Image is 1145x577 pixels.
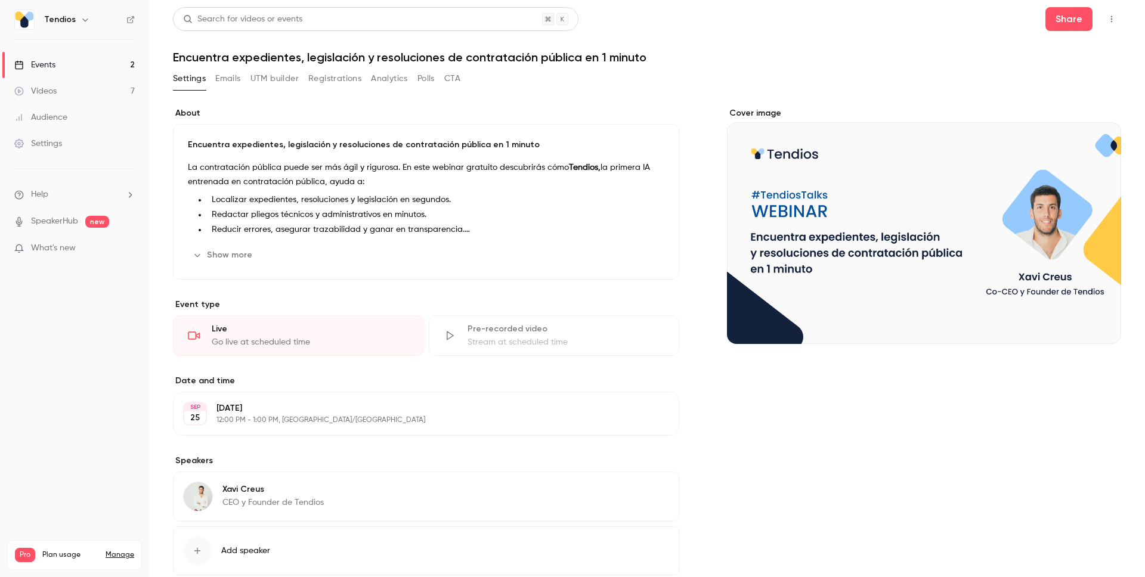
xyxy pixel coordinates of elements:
[14,85,57,97] div: Videos
[468,323,665,335] div: Pre-recorded video
[173,50,1121,64] h1: Encuentra expedientes, legislación y resoluciones de contratación pública en 1 minuto
[173,107,679,119] label: About
[31,215,78,228] a: SpeakerHub
[42,550,98,560] span: Plan usage
[212,336,409,348] div: Go live at scheduled time
[727,107,1121,344] section: Cover image
[417,69,435,88] button: Polls
[85,216,109,228] span: new
[429,315,680,356] div: Pre-recorded videoStream at scheduled time
[207,224,664,236] li: Reducir errores, asegurar trazabilidad y ganar en transparencia.
[14,138,62,150] div: Settings
[188,160,664,189] p: La contratación pública puede ser más ágil y rigurosa. En este webinar gratuito descubrirás cómo ...
[444,69,460,88] button: CTA
[173,526,679,575] button: Add speaker
[207,209,664,221] li: Redactar pliegos técnicos y administrativos en minutos.
[727,107,1121,119] label: Cover image
[222,497,324,508] p: CEO y Founder de Tendios
[250,69,299,88] button: UTM builder
[207,194,664,206] li: Localizar expedientes, resoluciones y legislación en segundos.
[569,163,601,172] strong: Tendios,
[15,10,34,29] img: Tendios
[173,315,424,356] div: LiveGo live at scheduled time
[371,69,408,88] button: Analytics
[212,323,409,335] div: Live
[14,59,55,71] div: Events
[215,69,240,88] button: Emails
[468,336,665,348] div: Stream at scheduled time
[173,299,679,311] p: Event type
[15,548,35,562] span: Pro
[173,69,206,88] button: Settings
[14,188,135,201] li: help-dropdown-opener
[216,415,616,425] p: 12:00 PM - 1:00 PM, [GEOGRAPHIC_DATA]/[GEOGRAPHIC_DATA]
[14,111,67,123] div: Audience
[222,483,324,495] p: Xavi Creus
[308,69,361,88] button: Registrations
[183,13,302,26] div: Search for videos or events
[190,412,200,424] p: 25
[216,402,616,414] p: [DATE]
[1045,7,1093,31] button: Share
[188,246,259,265] button: Show more
[120,243,135,254] iframe: Noticeable Trigger
[221,545,270,557] span: Add speaker
[106,550,134,560] a: Manage
[173,455,679,467] label: Speakers
[31,188,48,201] span: Help
[184,482,212,511] img: Xavi Creus
[31,242,76,255] span: What's new
[184,403,206,411] div: SEP
[173,375,679,387] label: Date and time
[44,14,76,26] h6: Tendios
[188,139,664,151] p: Encuentra expedientes, legislación y resoluciones de contratación pública en 1 minuto
[173,471,679,522] div: Xavi CreusXavi CreusCEO y Founder de Tendios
